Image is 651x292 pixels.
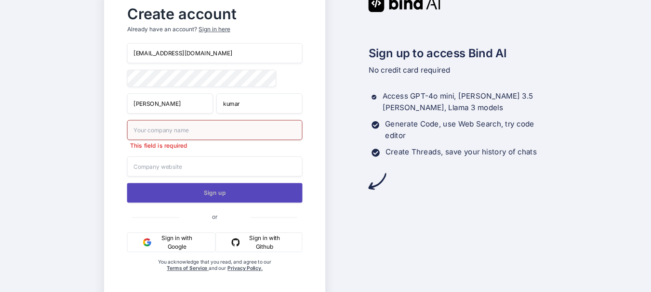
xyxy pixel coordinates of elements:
input: Email [127,43,303,63]
img: github [231,238,239,246]
p: This field is required [127,141,303,150]
button: Sign in with Github [215,232,303,252]
div: You acknowledge that you read, and agree to our and our [156,259,273,292]
button: Sign in with Google [127,232,215,252]
a: Terms of Service [167,265,209,271]
input: First Name [127,93,213,114]
input: Company website [127,156,303,177]
input: Your company name [127,120,303,140]
button: Sign up [127,183,303,203]
h2: Create account [127,7,303,20]
p: Generate Code, use Web Search, try code editor [385,118,546,141]
p: Already have an account? [127,25,303,33]
img: google [143,238,151,246]
div: Sign in here [199,25,230,33]
p: No credit card required [369,64,547,76]
span: or [179,207,250,227]
a: Privacy Policy. [227,265,263,271]
p: Create Threads, save your history of chats [385,146,537,158]
img: arrow [369,172,386,190]
input: Last Name [216,93,303,114]
h2: Sign up to access Bind AI [369,45,547,62]
p: Access GPT-4o mini, [PERSON_NAME] 3.5 [PERSON_NAME], Llama 3 models [383,90,547,114]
